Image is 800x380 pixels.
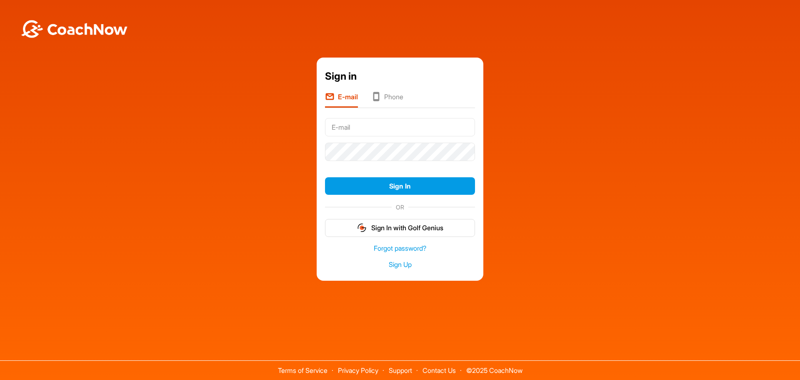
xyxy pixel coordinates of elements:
[357,223,367,233] img: gg_logo
[278,366,327,375] a: Terms of Service
[325,260,475,269] a: Sign Up
[325,69,475,84] div: Sign in
[325,118,475,136] input: E-mail
[325,244,475,253] a: Forgot password?
[325,177,475,195] button: Sign In
[325,92,358,108] li: E-mail
[325,219,475,237] button: Sign In with Golf Genius
[422,366,456,375] a: Contact Us
[20,20,128,38] img: BwLJSsUCoWCh5upNqxVrqldRgqLPVwmV24tXu5FoVAoFEpwwqQ3VIfuoInZCoVCoTD4vwADAC3ZFMkVEQFDAAAAAElFTkSuQmCC
[338,366,378,375] a: Privacy Policy
[371,92,403,108] li: Phone
[392,203,408,211] span: OR
[462,361,527,374] span: © 2025 CoachNow
[389,366,412,375] a: Support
